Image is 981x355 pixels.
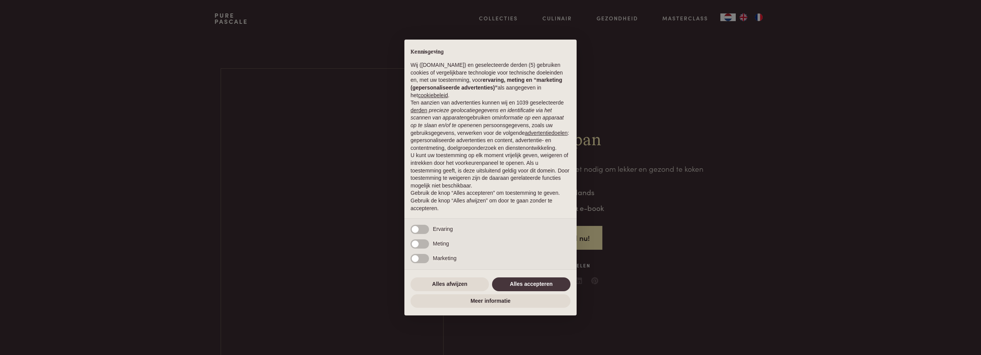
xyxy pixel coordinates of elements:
[433,255,456,261] span: Marketing
[411,277,489,291] button: Alles afwijzen
[433,226,453,232] span: Ervaring
[411,107,552,121] em: precieze geolocatiegegevens en identificatie via het scannen van apparaten
[411,114,564,128] em: informatie op een apparaat op te slaan en/of te openen
[411,189,570,212] p: Gebruik de knop “Alles accepteren” om toestemming te geven. Gebruik de knop “Alles afwijzen” om d...
[411,49,570,56] h2: Kennisgeving
[492,277,570,291] button: Alles accepteren
[411,99,570,152] p: Ten aanzien van advertenties kunnen wij en 1039 geselecteerde gebruiken om en persoonsgegevens, z...
[418,92,448,98] a: cookiebeleid
[525,129,567,137] button: advertentiedoelen
[411,294,570,308] button: Meer informatie
[411,77,562,91] strong: ervaring, meting en “marketing (gepersonaliseerde advertenties)”
[433,241,449,247] span: Meting
[411,107,427,114] button: derden
[411,61,570,99] p: Wij ([DOMAIN_NAME]) en geselecteerde derden (5) gebruiken cookies of vergelijkbare technologie vo...
[411,152,570,189] p: U kunt uw toestemming op elk moment vrijelijk geven, weigeren of intrekken door het voorkeurenpan...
